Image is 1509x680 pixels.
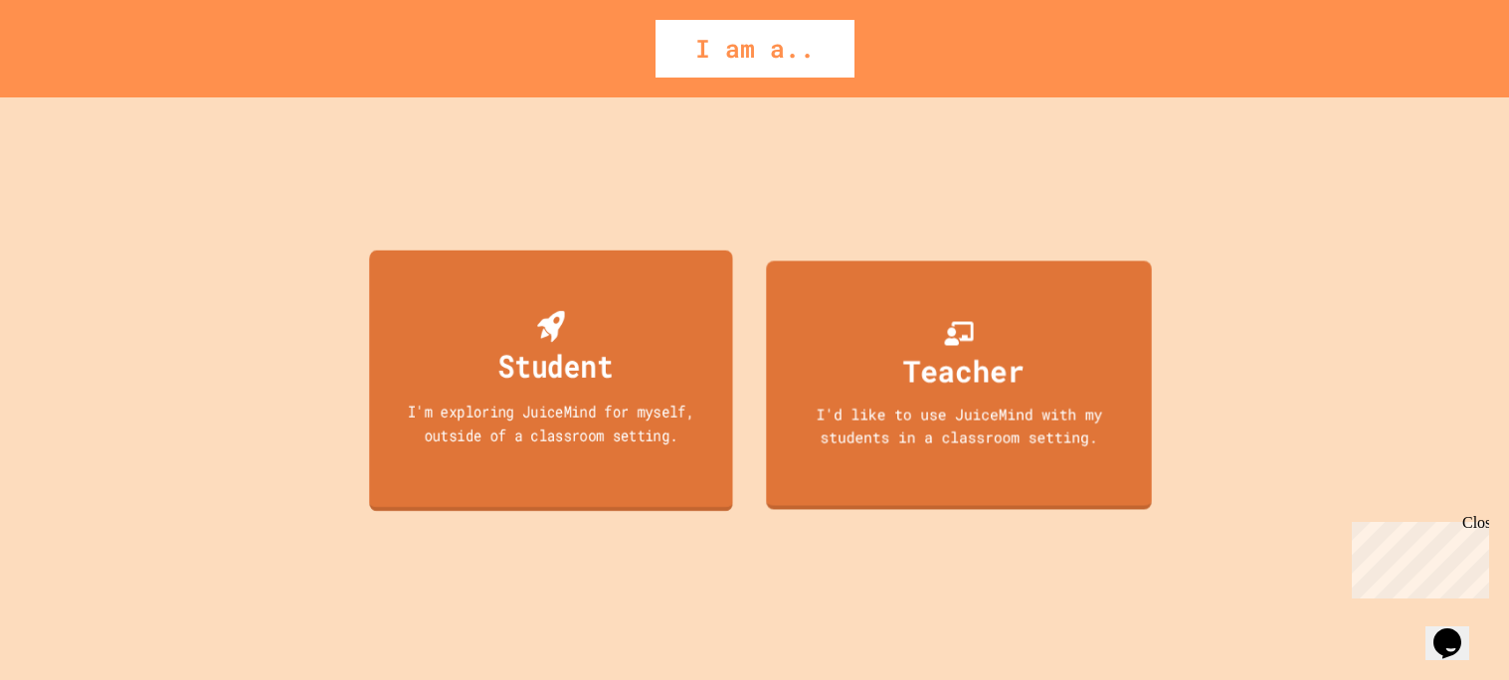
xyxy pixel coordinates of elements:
[8,8,137,126] div: Chat with us now!Close
[498,342,613,389] div: Student
[785,403,1132,447] div: I'd like to use JuiceMind with my students in a classroom setting.
[656,20,854,78] div: I am a..
[1344,514,1489,598] iframe: chat widget
[1425,600,1489,660] iframe: chat widget
[387,400,714,446] div: I'm exploring JuiceMind for myself, outside of a classroom setting.
[902,348,1024,393] div: Teacher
